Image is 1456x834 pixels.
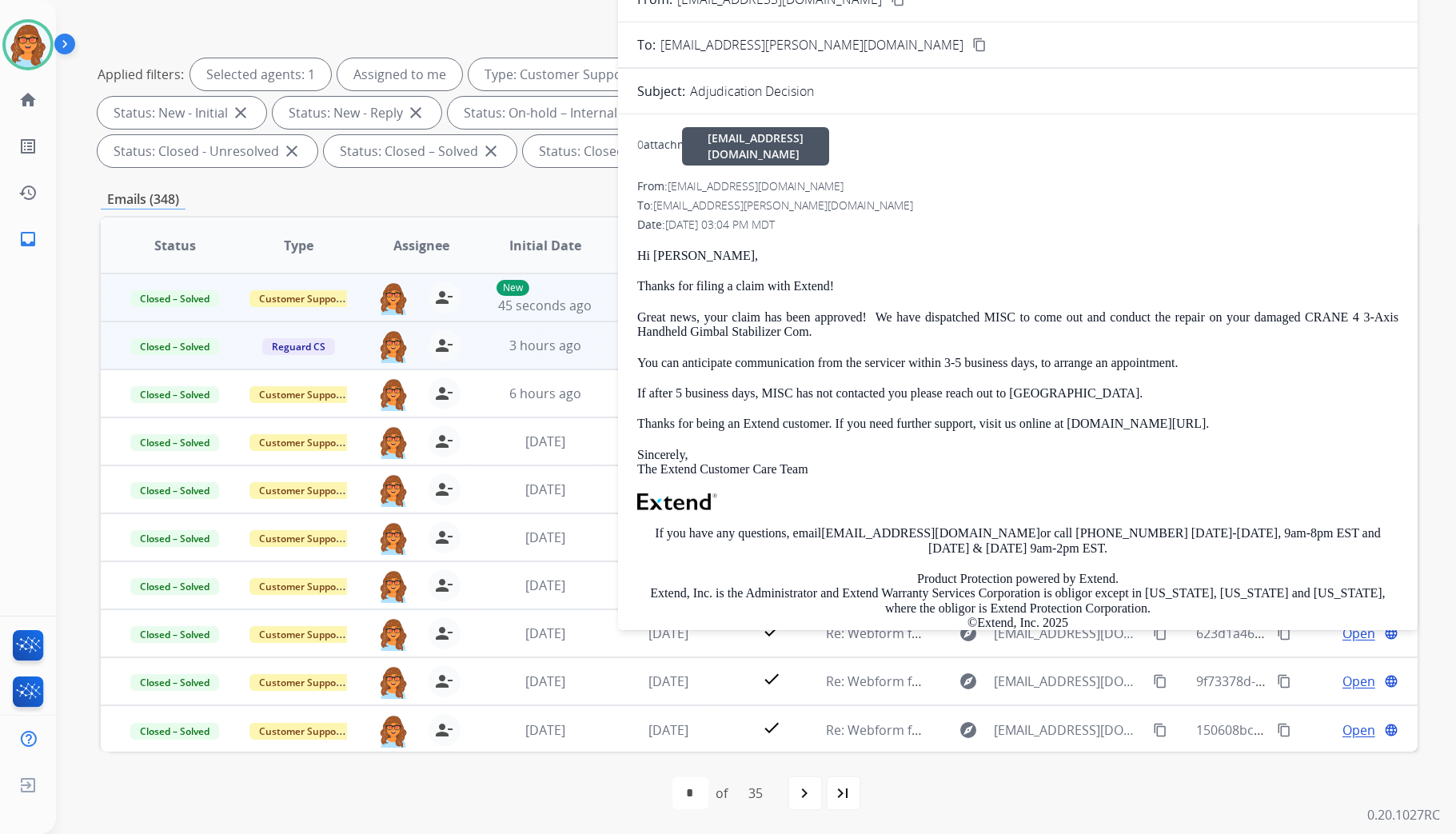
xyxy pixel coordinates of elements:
[154,236,196,255] span: Status
[498,297,592,314] span: 45 seconds ago
[994,720,1144,740] span: [EMAIL_ADDRESS][DOMAIN_NAME]
[377,425,409,459] img: agent-avatar
[337,58,462,90] div: Assigned to me
[130,674,219,691] span: Closed – Solved
[6,22,50,67] img: avatar
[130,290,219,307] span: Closed – Solved
[130,723,219,740] span: Closed – Solved
[637,386,1398,401] p: If after 5 business days, MISC has not contacted you please reach out to [GEOGRAPHIC_DATA].
[130,338,219,355] span: Closed – Solved
[525,529,565,546] span: [DATE]
[18,229,38,249] mat-icon: inbox
[481,142,501,161] mat-icon: close
[648,625,688,642] span: [DATE]
[377,377,409,411] img: agent-avatar
[18,183,38,202] mat-icon: history
[826,672,1210,690] span: Re: Webform from [EMAIL_ADDRESS][DOMAIN_NAME] on [DATE]
[509,337,581,354] span: 3 hours ago
[190,58,331,90] div: Selected agents: 1
[796,784,815,803] mat-icon: navigate_next
[1153,626,1167,640] mat-icon: content_copy
[377,569,409,603] img: agent-avatar
[637,178,1398,194] div: From:
[637,249,1398,263] p: Hi [PERSON_NAME],
[435,288,454,307] mat-icon: person_remove
[525,625,565,642] span: [DATE]
[637,137,711,153] div: attachments
[525,577,565,594] span: [DATE]
[130,530,219,547] span: Closed – Solved
[435,672,454,691] mat-icon: person_remove
[249,674,353,691] span: Customer Support
[637,356,1398,370] p: You can anticipate communication from the servicer within 3-5 business days, to arrange an appoin...
[377,473,409,507] img: agent-avatar
[435,624,454,643] mat-icon: person_remove
[282,142,301,161] mat-icon: close
[435,336,454,355] mat-icon: person_remove
[668,178,844,194] span: [EMAIL_ADDRESS][DOMAIN_NAME]
[18,90,38,110] mat-icon: home
[130,578,219,595] span: Closed – Solved
[637,572,1398,645] p: Product Protection powered by Extend. Extend, Inc. is the Administrator and Extend Warranty Servi...
[637,310,1398,340] p: Great news, your claim has been approved! We have dispatched MISC to come out and conduct the rep...
[834,784,853,803] mat-icon: last_page
[1153,674,1167,688] mat-icon: content_copy
[994,672,1144,691] span: [EMAIL_ADDRESS][DOMAIN_NAME]
[394,236,450,255] span: Assignee
[98,65,184,84] p: Applied filters:
[653,198,913,213] span: [EMAIL_ADDRESS][PERSON_NAME][DOMAIN_NAME]
[469,58,671,90] div: Type: Customer Support
[249,482,353,499] span: Customer Support
[497,280,529,296] p: New
[130,434,219,451] span: Closed – Solved
[736,777,776,809] div: 35
[435,528,454,547] mat-icon: person_remove
[98,97,266,129] div: Status: New - Initial
[130,386,219,403] span: Closed – Solved
[435,432,454,451] mat-icon: person_remove
[648,672,688,690] span: [DATE]
[1367,805,1440,824] p: 0.20.1027RC
[959,720,978,740] mat-icon: explore
[377,521,409,555] img: agent-avatar
[435,384,454,403] mat-icon: person_remove
[273,97,441,129] div: Status: New - Reply
[525,433,565,450] span: [DATE]
[826,721,1210,739] span: Re: Webform from [EMAIL_ADDRESS][DOMAIN_NAME] on [DATE]
[249,578,353,595] span: Customer Support
[660,35,963,54] span: [EMAIL_ADDRESS][PERSON_NAME][DOMAIN_NAME]
[377,281,409,315] img: agent-avatar
[377,665,409,699] img: agent-avatar
[525,672,565,690] span: [DATE]
[435,720,454,740] mat-icon: person_remove
[324,135,517,167] div: Status: Closed – Solved
[648,721,688,739] span: [DATE]
[1342,672,1375,691] span: Open
[249,290,353,307] span: Customer Support
[249,386,353,403] span: Customer Support
[637,417,1398,431] p: Thanks for being an Extend customer. If you need further support, visit us online at [DOMAIN_NAME...
[1384,723,1398,737] mat-icon: language
[249,723,353,740] span: Customer Support
[665,217,775,232] span: [DATE] 03:04 PM MDT
[1196,672,1438,690] span: 9f73378d-a28a-4d2b-9657-70a06f75605c
[1196,625,1446,642] span: 623d1a46-4b2e-42e3-aee1-1ba65dd3cda7
[959,624,978,643] mat-icon: explore
[690,82,814,101] p: Adjudication Decision
[525,481,565,498] span: [DATE]
[406,103,425,122] mat-icon: close
[101,190,185,209] p: Emails (348)
[1342,624,1375,643] span: Open
[130,482,219,499] span: Closed – Solved
[130,626,219,643] span: Closed – Solved
[1384,626,1398,640] mat-icon: language
[435,576,454,595] mat-icon: person_remove
[284,236,313,255] span: Type
[637,217,1398,233] div: Date:
[448,97,656,129] div: Status: On-hold – Internal
[637,279,1398,293] p: Thanks for filing a claim with Extend!
[509,385,581,402] span: 6 hours ago
[509,236,581,255] span: Initial Date
[18,137,38,156] mat-icon: list_alt
[435,480,454,499] mat-icon: person_remove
